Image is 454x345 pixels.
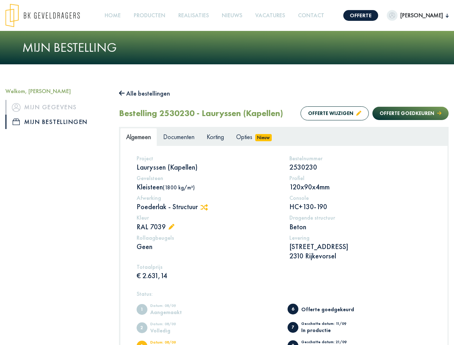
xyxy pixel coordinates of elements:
[301,322,361,327] div: Geschatte datum: 11/09
[5,100,108,114] a: iconMijn gegevens
[301,307,361,312] div: Offerte goedgekeurd
[219,8,245,24] a: Nieuws
[301,327,361,333] div: In productie
[289,202,431,211] p: HC+130-190
[137,162,279,172] p: Lauryssen (Kapellen)
[150,328,210,333] div: Volledig
[5,4,80,27] img: logo
[150,304,210,309] div: Datum: 08/09
[131,8,168,24] a: Producten
[137,222,279,231] p: RAL 7039
[343,10,378,21] a: Offerte
[137,202,279,211] p: Poederlak - Structuur
[289,175,431,181] h5: Profiel
[207,133,224,141] span: Korting
[137,234,279,241] h5: Rollaagbeugels
[137,290,431,297] h5: Status:
[289,234,431,241] h5: Levering
[137,155,279,162] h5: Project
[150,309,210,315] div: Aangemaakt
[119,88,170,99] button: Alle bestellingen
[137,271,279,280] p: € 2.631,14
[236,133,252,141] span: Opties
[255,134,272,141] span: Nieuw
[301,106,369,120] button: Offerte wijzigen
[137,263,279,270] h5: Totaalprijs
[163,184,195,191] span: (1800 kg/m³)
[119,108,283,119] h2: Bestelling 2530230 - Lauryssen (Kapellen)
[137,182,279,192] p: Kleisteen
[5,115,108,129] a: iconMijn bestellingen
[12,103,20,112] img: icon
[22,40,432,55] h1: Mijn bestelling
[163,133,194,141] span: Documenten
[5,88,108,95] h5: Welkom, [PERSON_NAME]
[126,133,151,141] span: Algemeen
[372,107,449,120] button: Offerte goedkeuren
[120,128,448,146] ul: Tabs
[387,10,398,21] img: dummypic.png
[175,8,212,24] a: Realisaties
[252,8,288,24] a: Vacatures
[289,182,431,192] p: 120x90x4mm
[289,155,431,162] h5: Bestelnummer
[137,304,147,315] span: Aangemaakt
[288,304,298,314] span: Offerte goedgekeurd
[137,194,279,201] h5: Afwerking
[387,10,449,21] button: [PERSON_NAME]
[137,214,279,221] h5: Kleur
[289,214,431,221] h5: Dragende structuur
[13,119,20,125] img: icon
[289,222,431,231] p: Beton
[289,162,431,172] p: 2530230
[398,11,446,20] span: [PERSON_NAME]
[288,322,298,333] span: In productie
[150,322,210,328] div: Datum: 08/09
[295,8,327,24] a: Contact
[137,175,279,181] h5: Gevelsteen
[102,8,124,24] a: Home
[137,322,147,333] span: Volledig
[289,194,431,201] h5: Console
[289,242,431,261] p: [STREET_ADDRESS] 2310 Rijkevorsel
[137,242,279,251] p: Geen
